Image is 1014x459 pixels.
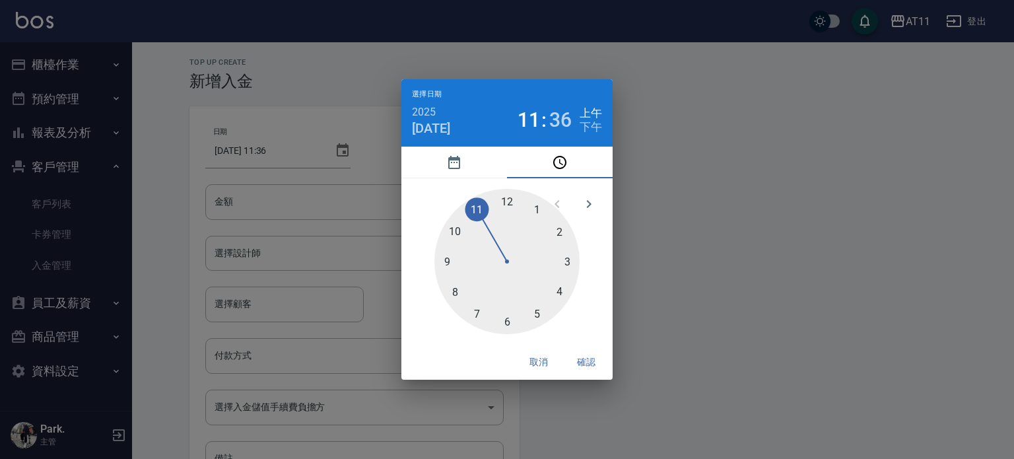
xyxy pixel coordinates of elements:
[580,120,602,134] button: 下午
[541,111,547,129] span: :
[401,147,507,178] button: pick date
[412,104,436,120] button: 2025
[412,120,450,136] button: [DATE]
[518,111,540,129] button: 11
[549,111,572,129] button: 36
[573,188,605,220] button: open next view
[565,350,607,374] button: 確認
[518,350,560,374] button: 取消
[412,90,442,98] span: 選擇日期
[580,106,602,120] button: 上午
[507,147,613,178] button: pick time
